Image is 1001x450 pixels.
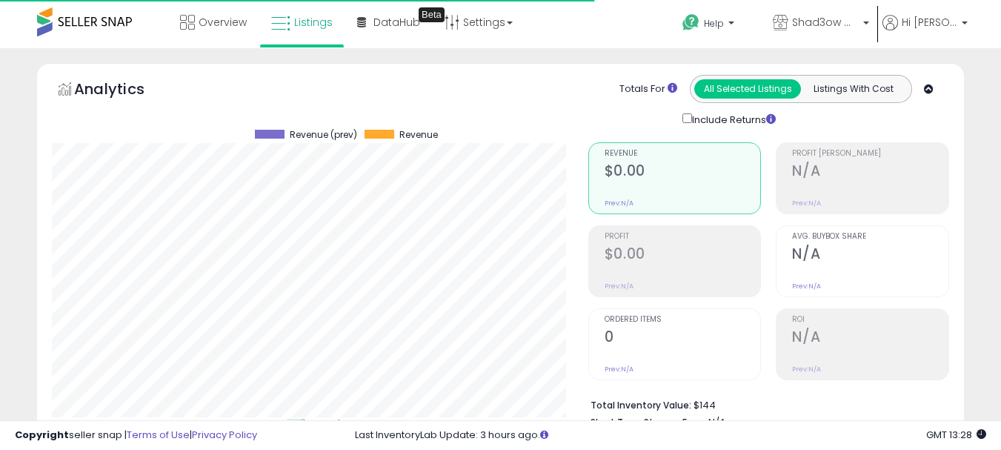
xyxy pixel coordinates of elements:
[792,282,821,291] small: Prev: N/A
[671,2,759,48] a: Help
[15,428,69,442] strong: Copyright
[399,130,438,140] span: Revenue
[926,428,986,442] span: 2025-09-11 13:28 GMT
[74,79,173,103] h5: Analytics
[792,162,948,182] h2: N/A
[591,395,938,413] li: $144
[694,79,801,99] button: All Selected Listings
[192,428,257,442] a: Privacy Policy
[591,399,691,411] b: Total Inventory Value:
[792,199,821,208] small: Prev: N/A
[882,15,968,48] a: Hi [PERSON_NAME]
[605,245,761,265] h2: $0.00
[619,82,677,96] div: Totals For
[419,7,445,22] div: Tooltip anchor
[605,328,761,348] h2: 0
[605,162,761,182] h2: $0.00
[792,316,948,324] span: ROI
[792,365,821,374] small: Prev: N/A
[605,365,633,374] small: Prev: N/A
[792,245,948,265] h2: N/A
[355,429,986,443] div: Last InventoryLab Update: 3 hours ago.
[792,328,948,348] h2: N/A
[127,428,190,442] a: Terms of Use
[605,199,633,208] small: Prev: N/A
[682,13,700,32] i: Get Help
[290,130,357,140] span: Revenue (prev)
[605,233,761,241] span: Profit
[605,316,761,324] span: Ordered Items
[605,282,633,291] small: Prev: N/A
[605,150,761,158] span: Revenue
[792,15,859,30] span: Shad3ow Goods & Services
[199,15,247,30] span: Overview
[294,15,333,30] span: Listings
[15,429,257,443] div: seller snap | |
[373,15,420,30] span: DataHub
[800,79,907,99] button: Listings With Cost
[792,233,948,241] span: Avg. Buybox Share
[902,15,957,30] span: Hi [PERSON_NAME]
[704,17,724,30] span: Help
[792,150,948,158] span: Profit [PERSON_NAME]
[671,110,794,128] div: Include Returns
